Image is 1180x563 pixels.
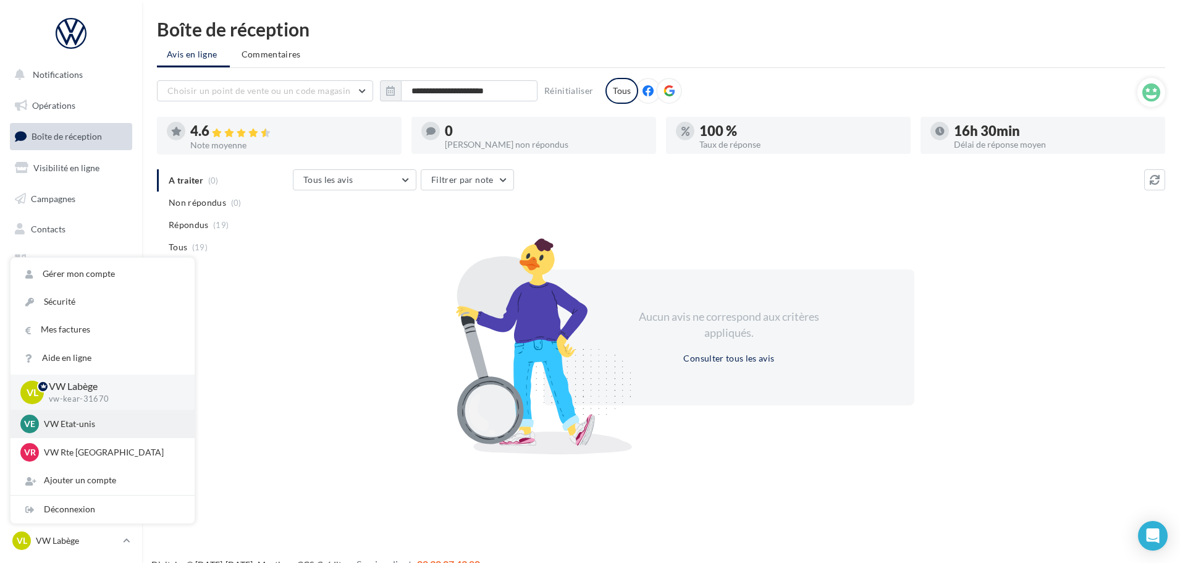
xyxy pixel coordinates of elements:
a: Aide en ligne [11,344,195,372]
div: Note moyenne [190,141,392,150]
p: VW Etat-unis [44,418,180,430]
a: Sécurité [11,288,195,316]
a: Médiathèque [7,247,135,273]
div: Open Intercom Messenger [1138,521,1168,551]
a: Visibilité en ligne [7,155,135,181]
div: Déconnexion [11,496,195,523]
a: Mes factures [11,316,195,344]
div: Délai de réponse moyen [954,140,1155,149]
div: 0 [445,124,646,138]
span: VR [24,446,36,459]
a: Contacts [7,216,135,242]
span: Tous les avis [303,174,353,185]
span: Tous [169,241,187,253]
div: Ajouter un compte [11,467,195,494]
a: VL VW Labège [10,529,132,552]
button: Consulter tous les avis [678,351,779,366]
p: vw-kear-31670 [49,394,175,405]
div: Boîte de réception [157,20,1165,38]
span: Commentaires [242,48,301,61]
div: 16h 30min [954,124,1155,138]
span: (0) [231,198,242,208]
a: Boîte de réception [7,123,135,150]
button: Réinitialiser [539,83,599,98]
span: VL [27,385,38,399]
div: 100 % [699,124,901,138]
span: Notifications [33,69,83,80]
a: Opérations [7,93,135,119]
button: Filtrer par note [421,169,514,190]
a: Campagnes DataOnDemand [7,350,135,386]
div: 4.6 [190,124,392,138]
a: Campagnes [7,186,135,212]
p: VW Labège [49,379,175,394]
button: Tous les avis [293,169,416,190]
div: Taux de réponse [699,140,901,149]
button: Choisir un point de vente ou un code magasin [157,80,373,101]
a: PLV et print personnalisable [7,308,135,345]
span: Médiathèque [31,255,82,265]
div: Aucun avis ne correspond aux critères appliqués. [623,309,835,341]
button: Notifications [7,62,130,88]
span: Visibilité en ligne [33,163,99,173]
span: Répondus [169,219,209,231]
a: Calendrier [7,278,135,304]
span: Boîte de réception [32,131,102,142]
span: Choisir un point de vente ou un code magasin [167,85,350,96]
span: Non répondus [169,197,226,209]
div: [PERSON_NAME] non répondus [445,140,646,149]
p: VW Labège [36,535,118,547]
div: Tous [605,78,638,104]
span: Contacts [31,224,65,234]
span: VL [17,535,27,547]
a: Gérer mon compte [11,260,195,288]
span: (19) [213,220,229,230]
span: Campagnes [31,193,75,203]
p: VW Rte [GEOGRAPHIC_DATA] [44,446,180,459]
span: Opérations [32,100,75,111]
span: VE [24,418,35,430]
span: (19) [192,242,208,252]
